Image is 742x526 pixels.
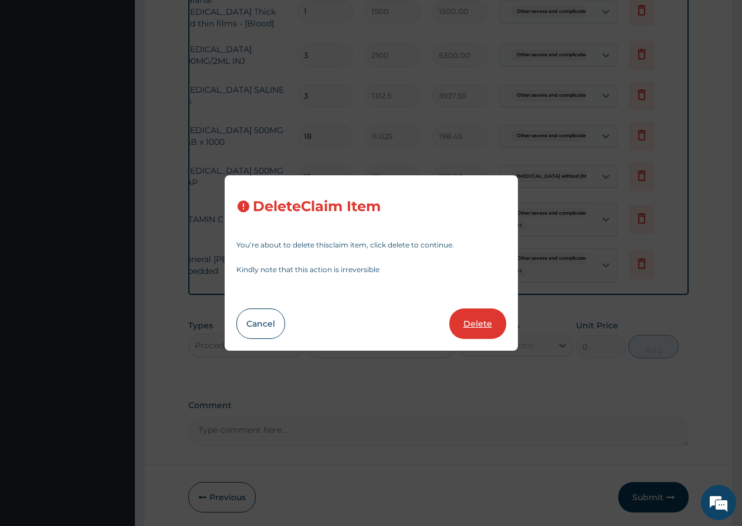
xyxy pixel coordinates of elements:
span: We're online! [68,148,162,266]
button: Cancel [236,308,285,339]
h3: Delete Claim Item [253,199,381,215]
div: Minimize live chat window [192,6,221,34]
p: Kindly note that this action is irreversible [236,266,506,273]
textarea: Type your message and hit 'Enter' [6,320,223,361]
div: Chat with us now [61,66,197,81]
button: Delete [449,308,506,339]
img: d_794563401_company_1708531726252_794563401 [22,59,48,88]
p: You’re about to delete this claim item , click delete to continue. [236,242,506,249]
